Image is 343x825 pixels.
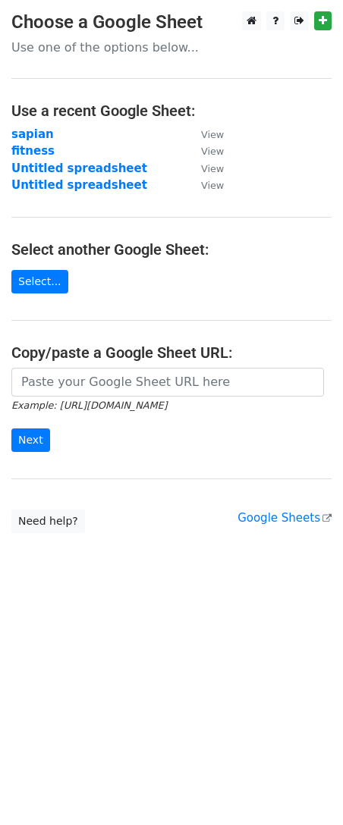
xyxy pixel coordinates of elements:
[11,102,332,120] h4: Use a recent Google Sheet:
[11,144,55,158] a: fitness
[11,270,68,293] a: Select...
[201,146,224,157] small: View
[11,127,54,141] a: sapian
[11,162,147,175] a: Untitled spreadsheet
[201,129,224,140] small: View
[11,240,332,259] h4: Select another Google Sheet:
[11,510,85,533] a: Need help?
[11,39,332,55] p: Use one of the options below...
[11,11,332,33] h3: Choose a Google Sheet
[11,368,324,397] input: Paste your Google Sheet URL here
[186,178,224,192] a: View
[186,144,224,158] a: View
[186,162,224,175] a: View
[201,163,224,174] small: View
[186,127,224,141] a: View
[11,400,167,411] small: Example: [URL][DOMAIN_NAME]
[11,428,50,452] input: Next
[238,511,332,525] a: Google Sheets
[11,343,332,362] h4: Copy/paste a Google Sheet URL:
[201,180,224,191] small: View
[11,178,147,192] a: Untitled spreadsheet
